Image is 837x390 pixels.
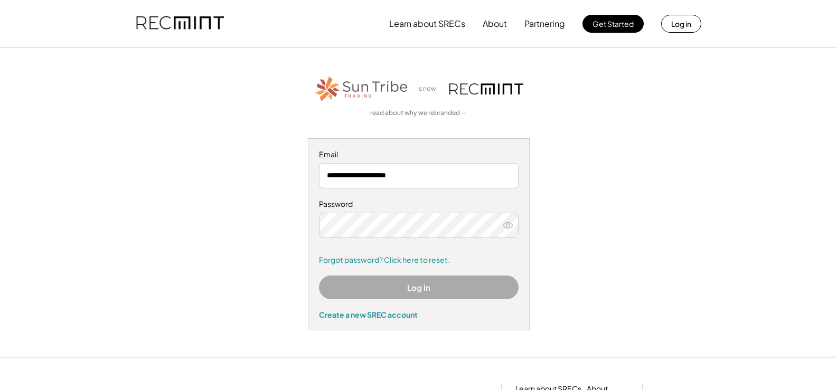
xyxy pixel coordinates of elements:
[582,15,644,33] button: Get Started
[319,275,519,299] button: Log In
[370,109,467,118] a: read about why we rebranded →
[524,13,565,34] button: Partnering
[319,310,519,319] div: Create a new SREC account
[319,199,519,210] div: Password
[483,13,507,34] button: About
[136,6,224,42] img: recmint-logotype%403x.png
[415,84,444,93] div: is now
[314,74,409,103] img: STT_Horizontal_Logo%2B-%2BColor.png
[661,15,701,33] button: Log in
[319,255,519,265] a: Forgot password? Click here to reset.
[319,149,519,160] div: Email
[389,13,465,34] button: Learn about SRECs
[449,83,523,94] img: recmint-logotype%403x.png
